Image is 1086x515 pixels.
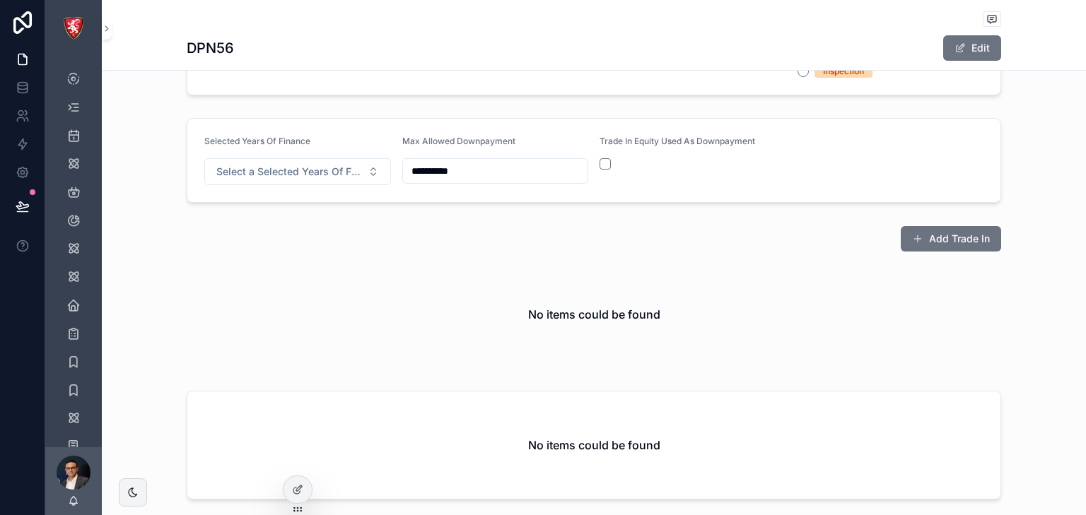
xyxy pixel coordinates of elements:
[402,136,515,146] span: Max Allowed Downpayment
[823,65,864,78] div: Inspection
[528,306,660,323] h2: No items could be found
[901,226,1001,251] button: Add Trade In
[943,35,1001,61] button: Edit
[204,158,391,185] button: Select Button
[187,38,234,58] h1: DPN56
[45,57,102,447] div: scrollable content
[528,437,660,454] h2: No items could be found
[62,17,85,40] img: App logo
[204,136,310,146] span: Selected Years Of Finance
[216,165,362,179] span: Select a Selected Years Of Finance
[600,136,755,146] span: Trade In Equity Used As Downpayment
